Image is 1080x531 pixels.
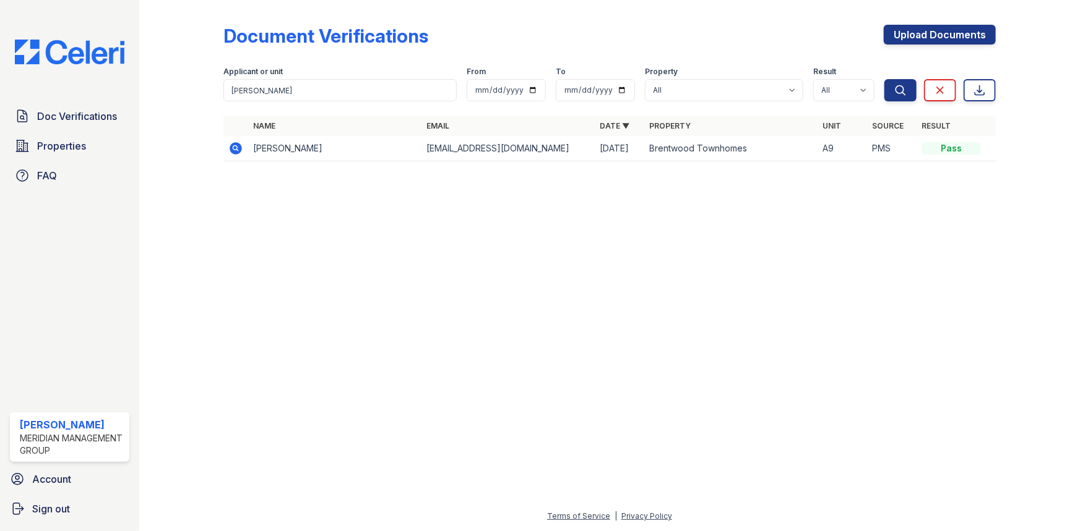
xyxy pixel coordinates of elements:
a: Terms of Service [547,511,610,520]
div: Pass [922,142,981,155]
div: Document Verifications [223,25,428,47]
label: Result [813,67,836,77]
a: Result [922,121,951,130]
a: Properties [10,134,129,158]
label: Property [645,67,678,77]
td: A9 [818,136,867,161]
td: [DATE] [595,136,644,161]
a: Privacy Policy [621,511,672,520]
td: Brentwood Townhomes [644,136,818,161]
span: Properties [37,138,86,153]
label: To [556,67,566,77]
a: Email [426,121,449,130]
a: Sign out [5,496,134,521]
a: Source [872,121,904,130]
td: PMS [867,136,917,161]
span: Account [32,472,71,486]
a: Account [5,467,134,491]
a: Upload Documents [884,25,996,45]
td: [PERSON_NAME] [248,136,421,161]
a: Name [253,121,275,130]
div: | [615,511,617,520]
input: Search by name, email, or unit number [223,79,457,101]
label: From [467,67,486,77]
td: [EMAIL_ADDRESS][DOMAIN_NAME] [421,136,595,161]
a: Doc Verifications [10,104,129,129]
span: FAQ [37,168,57,183]
a: Property [649,121,691,130]
a: Date ▼ [600,121,629,130]
span: Doc Verifications [37,109,117,124]
img: CE_Logo_Blue-a8612792a0a2168367f1c8372b55b34899dd931a85d93a1a3d3e32e68fde9ad4.png [5,40,134,64]
a: Unit [823,121,841,130]
span: Sign out [32,501,70,516]
div: Meridian Management Group [20,432,124,457]
div: [PERSON_NAME] [20,417,124,432]
label: Applicant or unit [223,67,283,77]
a: FAQ [10,163,129,188]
